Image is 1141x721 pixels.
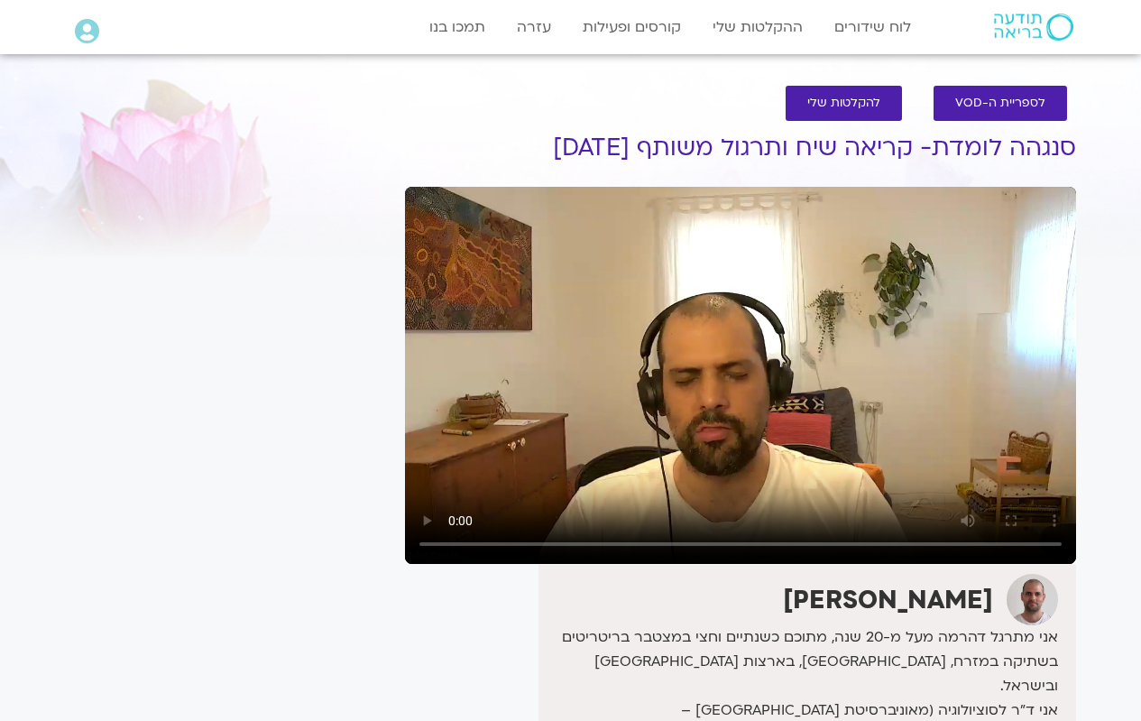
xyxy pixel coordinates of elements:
a: קורסים ופעילות [574,10,690,44]
img: תודעה בריאה [994,14,1073,41]
span: להקלטות שלי [807,97,880,110]
span: לספריית ה-VOD [955,97,1045,110]
a: עזרה [508,10,560,44]
a: לספריית ה-VOD [934,86,1067,121]
h1: סנגהה לומדת- קריאה שיח ותרגול משותף [DATE] [405,134,1076,162]
a: לוח שידורים [825,10,920,44]
a: להקלטות שלי [786,86,902,121]
strong: [PERSON_NAME] [783,583,993,617]
img: דקל קנטי [1007,574,1058,625]
a: תמכו בנו [420,10,494,44]
a: ההקלטות שלי [704,10,812,44]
